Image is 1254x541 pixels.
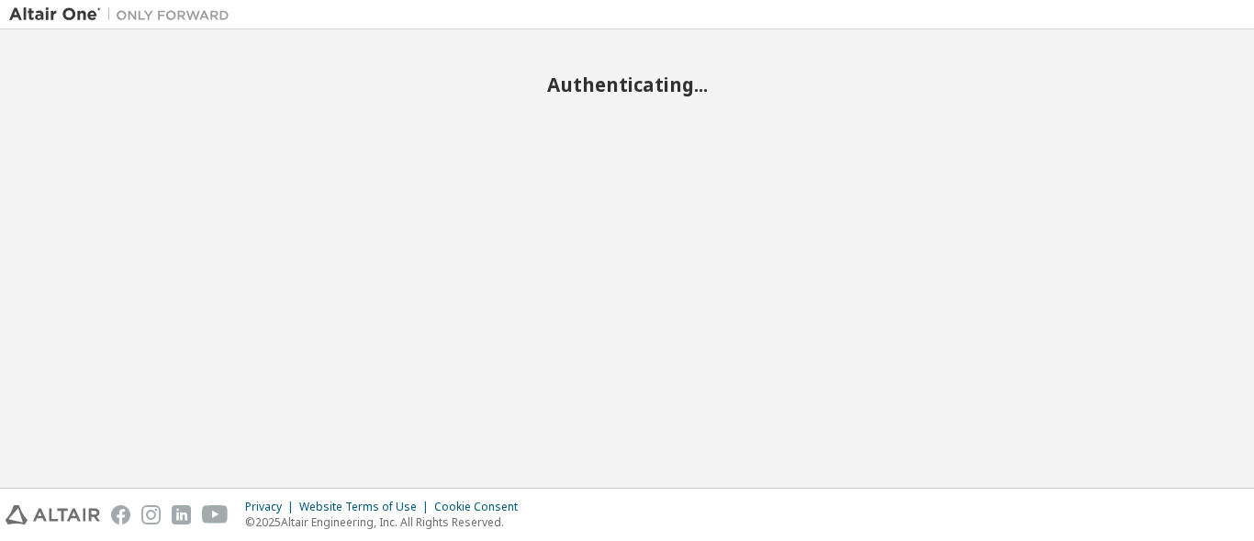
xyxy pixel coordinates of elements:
div: Cookie Consent [434,500,529,514]
img: instagram.svg [141,505,161,524]
img: facebook.svg [111,505,130,524]
div: Website Terms of Use [299,500,434,514]
img: linkedin.svg [172,505,191,524]
img: Altair One [9,6,239,24]
img: altair_logo.svg [6,505,100,524]
img: youtube.svg [202,505,229,524]
div: Privacy [245,500,299,514]
p: © 2025 Altair Engineering, Inc. All Rights Reserved. [245,514,529,530]
h2: Authenticating... [9,73,1245,96]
